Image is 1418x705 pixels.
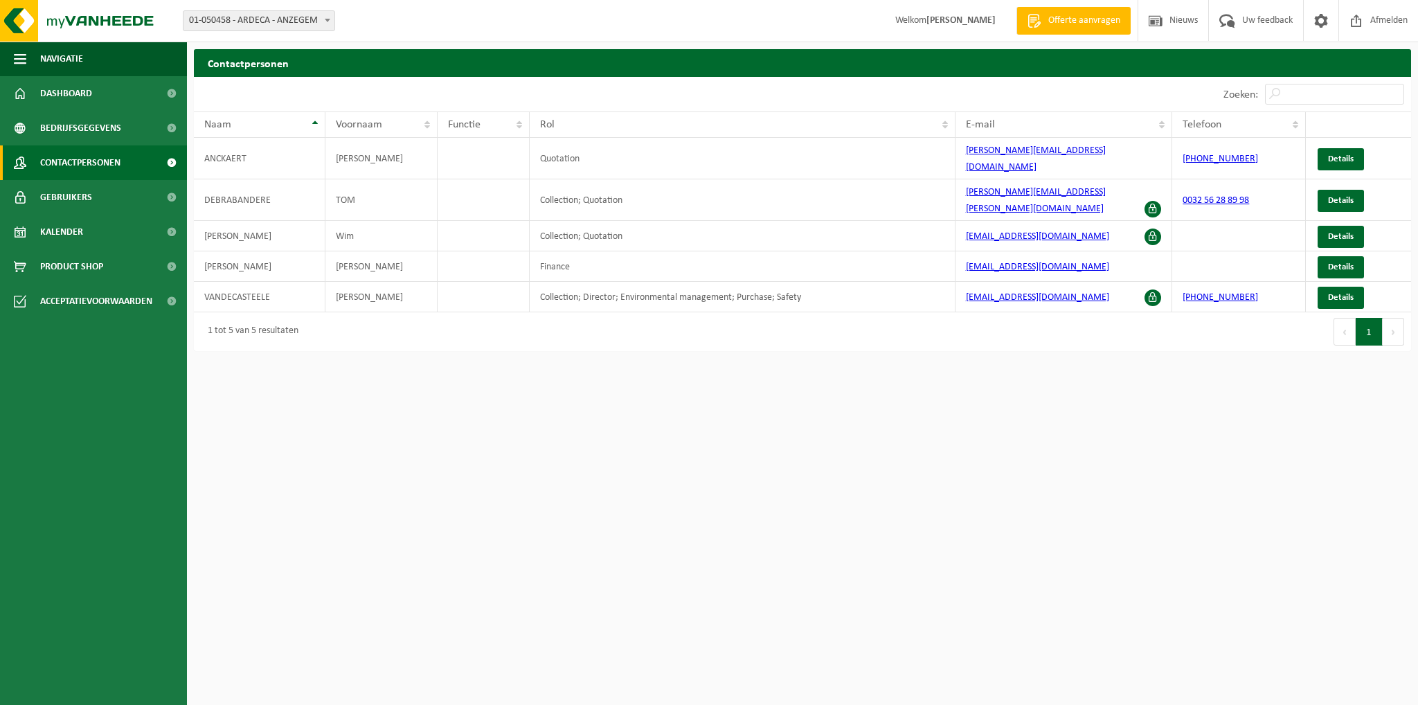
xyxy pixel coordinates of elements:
[40,111,121,145] span: Bedrijfsgegevens
[1334,318,1356,346] button: Previous
[1328,293,1354,302] span: Details
[966,262,1109,272] a: [EMAIL_ADDRESS][DOMAIN_NAME]
[194,49,1411,76] h2: Contactpersonen
[540,119,555,130] span: Rol
[1223,89,1258,100] label: Zoeken:
[183,11,334,30] span: 01-050458 - ARDECA - ANZEGEM
[1328,196,1354,205] span: Details
[325,282,438,312] td: [PERSON_NAME]
[530,282,955,312] td: Collection; Director; Environmental management; Purchase; Safety
[966,145,1106,172] a: [PERSON_NAME][EMAIL_ADDRESS][DOMAIN_NAME]
[1356,318,1383,346] button: 1
[194,221,325,251] td: [PERSON_NAME]
[1318,148,1364,170] a: Details
[325,221,438,251] td: Wim
[1045,14,1124,28] span: Offerte aanvragen
[1183,195,1249,206] a: 0032 56 28 89 98
[201,319,298,344] div: 1 tot 5 van 5 resultaten
[966,231,1109,242] a: [EMAIL_ADDRESS][DOMAIN_NAME]
[194,138,325,179] td: ANCKAERT
[40,180,92,215] span: Gebruikers
[183,10,335,31] span: 01-050458 - ARDECA - ANZEGEM
[336,119,382,130] span: Voornaam
[530,179,955,221] td: Collection; Quotation
[194,179,325,221] td: DEBRABANDERE
[966,187,1106,214] a: [PERSON_NAME][EMAIL_ADDRESS][PERSON_NAME][DOMAIN_NAME]
[1328,232,1354,241] span: Details
[1318,256,1364,278] a: Details
[1183,154,1258,164] a: [PHONE_NUMBER]
[40,76,92,111] span: Dashboard
[1183,292,1258,303] a: [PHONE_NUMBER]
[1318,226,1364,248] a: Details
[448,119,481,130] span: Functie
[1016,7,1131,35] a: Offerte aanvragen
[530,138,955,179] td: Quotation
[966,292,1109,303] a: [EMAIL_ADDRESS][DOMAIN_NAME]
[1318,190,1364,212] a: Details
[40,215,83,249] span: Kalender
[1183,119,1221,130] span: Telefoon
[40,42,83,76] span: Navigatie
[40,284,152,319] span: Acceptatievoorwaarden
[194,251,325,282] td: [PERSON_NAME]
[1383,318,1404,346] button: Next
[530,221,955,251] td: Collection; Quotation
[325,138,438,179] td: [PERSON_NAME]
[204,119,231,130] span: Naam
[530,251,955,282] td: Finance
[40,249,103,284] span: Product Shop
[325,251,438,282] td: [PERSON_NAME]
[966,119,995,130] span: E-mail
[1328,262,1354,271] span: Details
[1328,154,1354,163] span: Details
[325,179,438,221] td: TOM
[926,15,996,26] strong: [PERSON_NAME]
[194,282,325,312] td: VANDECASTEELE
[40,145,120,180] span: Contactpersonen
[1318,287,1364,309] a: Details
